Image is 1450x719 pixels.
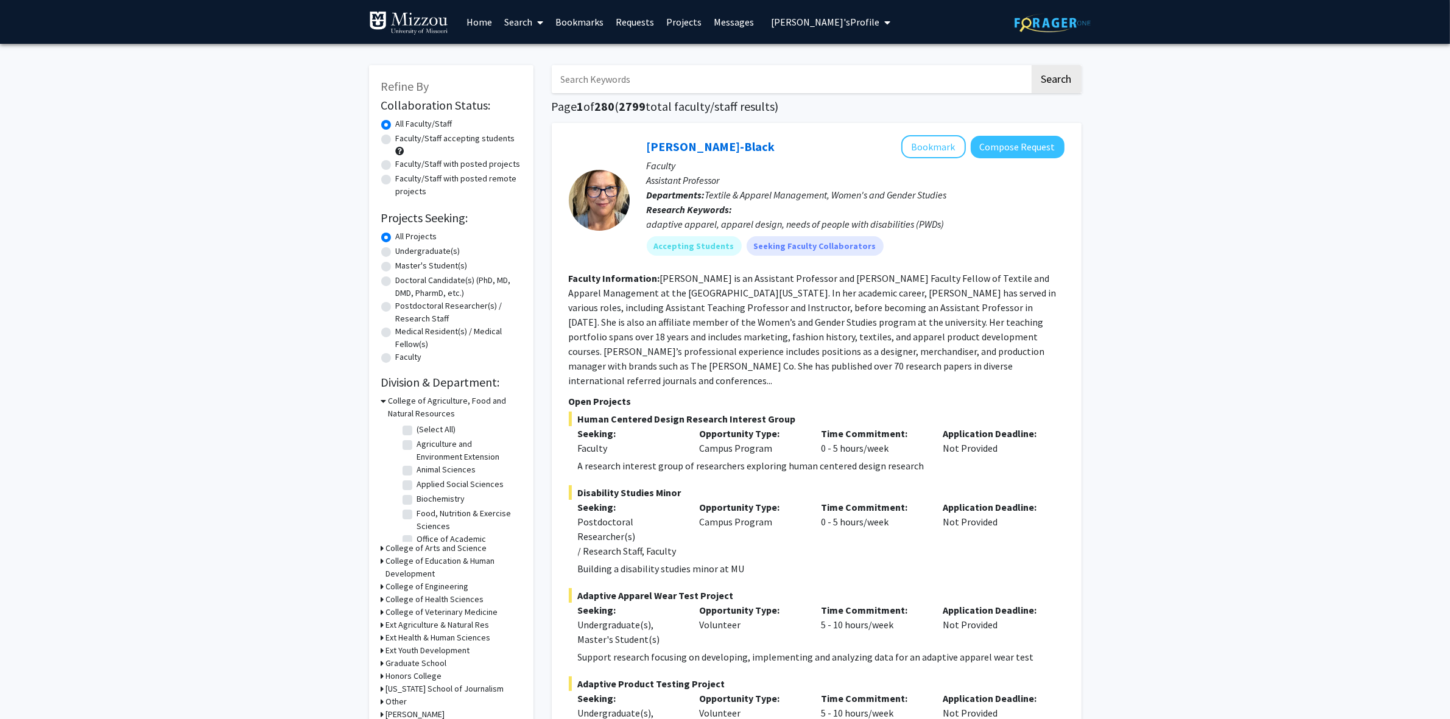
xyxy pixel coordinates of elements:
span: 2799 [619,99,646,114]
span: Textile & Apparel Management, Women's and Gender Studies [705,189,947,201]
p: Opportunity Type: [699,500,803,514]
div: Faculty [578,441,681,455]
iframe: Chat [9,664,52,710]
h2: Projects Seeking: [381,211,521,225]
div: adaptive apparel, apparel design, needs of people with disabilities (PWDs) [647,217,1065,231]
span: Refine By [381,79,429,94]
p: Seeking: [578,500,681,514]
span: Human Centered Design Research Interest Group [569,412,1065,426]
p: Seeking: [578,603,681,617]
label: All Projects [396,230,437,243]
label: Applied Social Sciences [417,478,504,491]
h2: Division & Department: [381,375,521,390]
button: Search [1032,65,1082,93]
input: Search Keywords [552,65,1030,93]
a: Projects [660,1,708,43]
label: Faculty [396,351,422,363]
h3: College of Health Sciences [386,593,484,606]
p: Assistant Professor [647,173,1065,188]
b: Departments: [647,189,705,201]
h3: Other [386,695,407,708]
h3: [US_STATE] School of Journalism [386,682,504,695]
button: Add Kerri McBee-Black to Bookmarks [901,135,966,158]
div: Campus Program [690,500,812,558]
label: Faculty/Staff with posted remote projects [396,172,521,198]
mat-chip: Accepting Students [647,236,742,256]
p: Opportunity Type: [699,426,803,441]
p: Application Deadline: [943,500,1046,514]
p: Application Deadline: [943,603,1046,617]
mat-chip: Seeking Faculty Collaborators [747,236,884,256]
p: Application Deadline: [943,426,1046,441]
p: Support research focusing on developing, implementing and analyzing data for an adaptive apparel ... [578,650,1065,664]
h3: College of Veterinary Medicine [386,606,498,619]
a: Home [460,1,498,43]
p: Opportunity Type: [699,603,803,617]
label: Office of Academic Programs [417,533,518,558]
b: Research Keywords: [647,203,733,216]
p: Seeking: [578,426,681,441]
p: Time Commitment: [821,691,924,706]
h3: College of Agriculture, Food and Natural Resources [389,395,521,420]
label: Undergraduate(s) [396,245,460,258]
label: Biochemistry [417,493,465,505]
label: Medical Resident(s) / Medical Fellow(s) [396,325,521,351]
label: All Faculty/Staff [396,117,452,130]
label: Postdoctoral Researcher(s) / Research Staff [396,300,521,325]
label: Doctoral Candidate(s) (PhD, MD, DMD, PharmD, etc.) [396,274,521,300]
div: Campus Program [690,426,812,455]
span: Adaptive Product Testing Project [569,676,1065,691]
div: Volunteer [690,603,812,647]
h3: College of Education & Human Development [386,555,521,580]
p: Time Commitment: [821,603,924,617]
p: Faculty [647,158,1065,173]
a: Requests [610,1,660,43]
b: Faculty Information: [569,272,660,284]
div: Not Provided [934,426,1055,455]
h3: Graduate School [386,657,447,670]
p: Seeking: [578,691,681,706]
label: Agriculture and Environment Extension [417,438,518,463]
label: Faculty/Staff accepting students [396,132,515,145]
div: 0 - 5 hours/week [812,426,934,455]
img: ForagerOne Logo [1015,13,1091,32]
div: 5 - 10 hours/week [812,603,934,647]
img: University of Missouri Logo [369,11,448,35]
p: Building a disability studies minor at MU [578,561,1065,576]
p: Time Commitment: [821,426,924,441]
label: Master's Student(s) [396,259,468,272]
a: Bookmarks [549,1,610,43]
span: 280 [595,99,615,114]
p: Application Deadline: [943,691,1046,706]
p: Opportunity Type: [699,691,803,706]
label: (Select All) [417,423,456,436]
label: Animal Sciences [417,463,476,476]
label: Faculty/Staff with posted projects [396,158,521,170]
div: Not Provided [934,500,1055,558]
fg-read-more: [PERSON_NAME] is an Assistant Professor and [PERSON_NAME] Faculty Fellow of Textile and Apparel M... [569,272,1057,387]
a: Messages [708,1,760,43]
span: Disability Studies Minor [569,485,1065,500]
h3: College of Engineering [386,580,469,593]
label: Food, Nutrition & Exercise Sciences [417,507,518,533]
p: A research interest group of researchers exploring human centered design research [578,458,1065,473]
h3: Ext Health & Human Sciences [386,631,491,644]
span: [PERSON_NAME]'s Profile [771,16,879,28]
h3: Ext Agriculture & Natural Res [386,619,490,631]
h3: College of Arts and Science [386,542,487,555]
div: Not Provided [934,603,1055,647]
h1: Page of ( total faculty/staff results) [552,99,1082,114]
h3: Honors College [386,670,442,682]
h2: Collaboration Status: [381,98,521,113]
h3: Ext Youth Development [386,644,470,657]
p: Open Projects [569,394,1065,409]
a: [PERSON_NAME]-Black [647,139,775,154]
div: Postdoctoral Researcher(s) / Research Staff, Faculty [578,514,681,558]
button: Compose Request to Kerri McBee-Black [971,136,1065,158]
p: Time Commitment: [821,500,924,514]
span: 1 [577,99,584,114]
div: Undergraduate(s), Master's Student(s) [578,617,681,647]
div: 0 - 5 hours/week [812,500,934,558]
span: Adaptive Apparel Wear Test Project [569,588,1065,603]
a: Search [498,1,549,43]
